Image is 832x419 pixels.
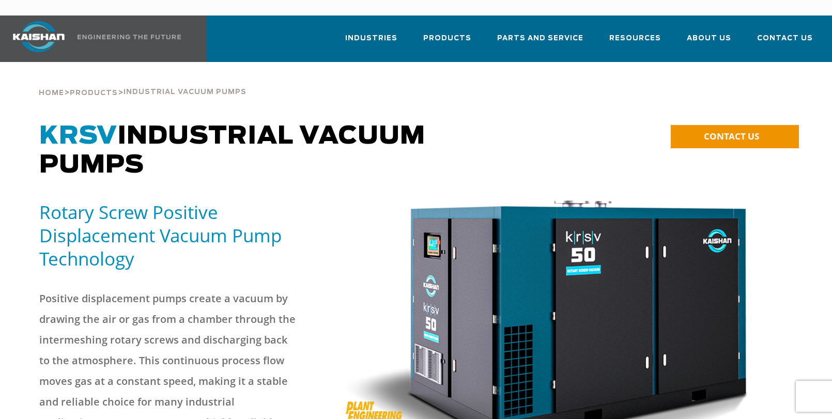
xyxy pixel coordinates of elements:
[39,124,425,178] span: Industrial Vacuum Pumps
[345,25,397,60] a: Industries
[39,124,117,149] span: KRSV
[671,125,799,148] a: CONTACT US
[39,88,64,97] a: Home
[78,35,181,39] img: Engineering the future
[687,25,731,60] a: About Us
[70,90,118,97] span: Products
[497,33,583,44] span: Parts and Service
[124,89,246,96] span: Industrial Vacuum Pumps
[423,33,471,44] span: Products
[345,33,397,44] span: Industries
[39,200,333,270] h5: Rotary Screw Positive Displacement Vacuum Pump Technology
[757,33,813,44] span: Contact Us
[609,33,661,44] span: Resources
[704,130,759,142] span: CONTACT US
[757,25,813,60] a: Contact Us
[497,25,583,60] a: Parts and Service
[70,88,118,97] a: Products
[687,33,731,44] span: About Us
[423,25,471,60] a: Products
[39,90,64,97] span: Home
[609,25,661,60] a: Resources
[39,62,246,101] div: > >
